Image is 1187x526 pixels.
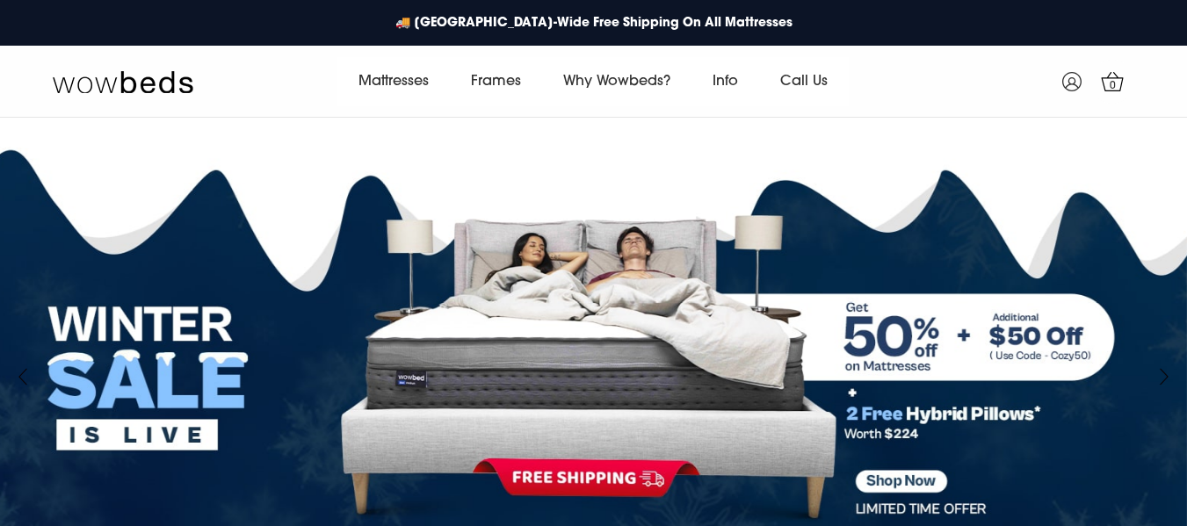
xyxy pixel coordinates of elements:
span: 0 [1104,77,1122,95]
a: Frames [450,57,542,106]
a: 🚚 [GEOGRAPHIC_DATA]-Wide Free Shipping On All Mattresses [387,5,801,41]
a: Call Us [759,57,849,106]
a: Why Wowbeds? [542,57,691,106]
a: Info [691,57,759,106]
a: Mattresses [337,57,450,106]
img: Wow Beds Logo [53,69,193,94]
a: 0 [1090,60,1134,104]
